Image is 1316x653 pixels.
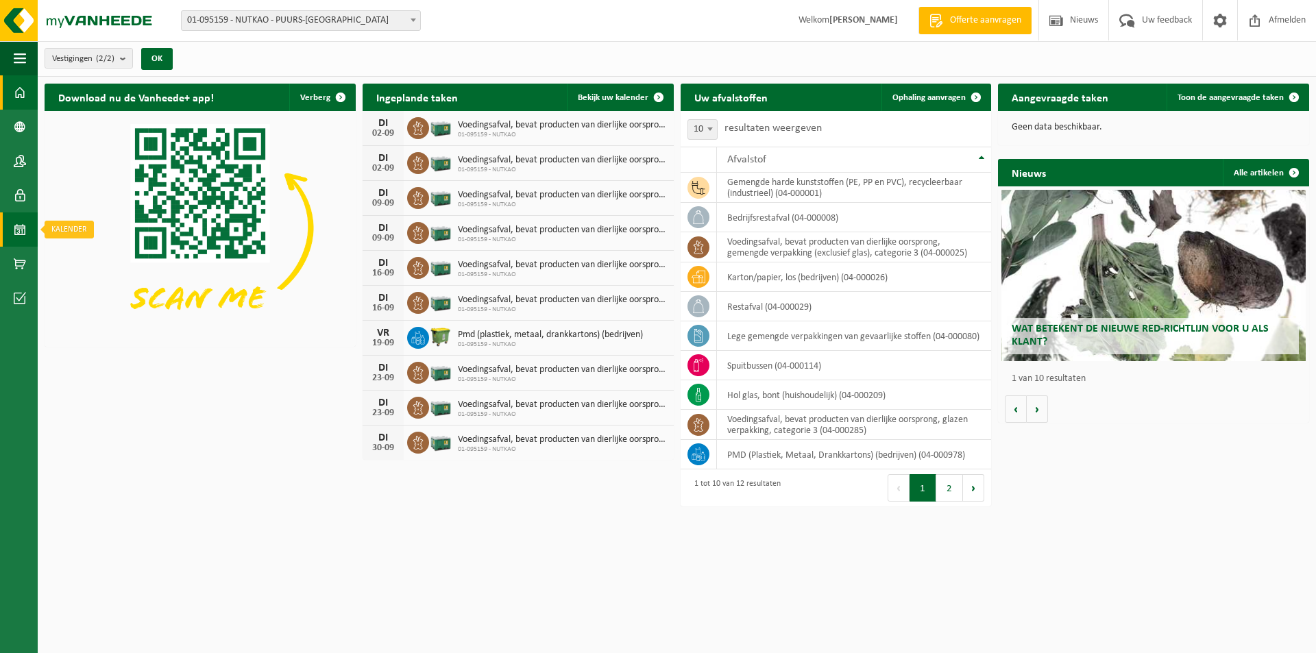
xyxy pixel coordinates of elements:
[687,119,718,140] span: 10
[567,84,672,111] a: Bekijk uw kalender
[458,260,667,271] span: Voedingsafval, bevat producten van dierlijke oorsprong, gemengde verpakking (exc...
[289,84,354,111] button: Verberg
[1027,395,1048,423] button: Volgende
[369,164,397,173] div: 02-09
[717,351,992,380] td: spuitbussen (04-000114)
[369,373,397,383] div: 23-09
[458,225,667,236] span: Voedingsafval, bevat producten van dierlijke oorsprong, glazen verpakking, categ...
[717,380,992,410] td: hol glas, bont (huishoudelijk) (04-000209)
[724,123,822,134] label: resultaten weergeven
[998,84,1122,110] h2: Aangevraagde taken
[458,306,667,314] span: 01-095159 - NUTKAO
[363,84,472,110] h2: Ingeplande taken
[429,360,452,383] img: PB-LB-0680-HPE-GN-01
[369,153,397,164] div: DI
[458,201,667,209] span: 01-095159 - NUTKAO
[1005,395,1027,423] button: Vorige
[369,223,397,234] div: DI
[369,199,397,208] div: 09-09
[369,338,397,348] div: 19-09
[429,395,452,418] img: PB-LB-0680-HPE-GN-01
[369,118,397,129] div: DI
[429,220,452,243] img: PB-LB-0680-HPE-GN-01
[458,131,667,139] span: 01-095159 - NUTKAO
[936,474,963,502] button: 2
[717,262,992,292] td: karton/papier, los (bedrijven) (04-000026)
[458,271,667,279] span: 01-095159 - NUTKAO
[52,49,114,69] span: Vestigingen
[369,234,397,243] div: 09-09
[458,445,667,454] span: 01-095159 - NUTKAO
[369,408,397,418] div: 23-09
[429,185,452,208] img: PB-LB-0680-HPE-GN-01
[300,93,330,102] span: Verberg
[369,293,397,304] div: DI
[458,295,667,306] span: Voedingsafval, bevat producten van dierlijke oorsprong, glazen verpakking, categ...
[717,173,992,203] td: gemengde harde kunststoffen (PE, PP en PVC), recycleerbaar (industrieel) (04-000001)
[182,11,420,30] span: 01-095159 - NUTKAO - PUURS-SINT-AMANDS
[727,154,766,165] span: Afvalstof
[717,203,992,232] td: bedrijfsrestafval (04-000008)
[429,325,452,348] img: WB-1100-HPE-GN-50
[1012,374,1302,384] p: 1 van 10 resultaten
[96,54,114,63] count: (2/2)
[429,290,452,313] img: PB-LB-0680-HPE-GN-01
[963,474,984,502] button: Next
[717,410,992,440] td: voedingsafval, bevat producten van dierlijke oorsprong, glazen verpakking, categorie 3 (04-000285)
[458,330,643,341] span: Pmd (plastiek, metaal, drankkartons) (bedrijven)
[458,155,667,166] span: Voedingsafval, bevat producten van dierlijke oorsprong, glazen verpakking, categ...
[688,120,717,139] span: 10
[458,166,667,174] span: 01-095159 - NUTKAO
[888,474,910,502] button: Previous
[429,430,452,453] img: PB-LB-0680-HPE-GN-01
[918,7,1032,34] a: Offerte aanvragen
[717,232,992,262] td: voedingsafval, bevat producten van dierlijke oorsprong, gemengde verpakking (exclusief glas), cat...
[458,120,667,131] span: Voedingsafval, bevat producten van dierlijke oorsprong, gemengde verpakking (exc...
[458,365,667,375] span: Voedingsafval, bevat producten van dierlijke oorsprong, gemengde verpakking (exc...
[45,84,228,110] h2: Download nu de Vanheede+ app!
[881,84,990,111] a: Ophaling aanvragen
[717,292,992,321] td: restafval (04-000029)
[717,440,992,469] td: PMD (Plastiek, Metaal, Drankkartons) (bedrijven) (04-000978)
[717,321,992,351] td: lege gemengde verpakkingen van gevaarlijke stoffen (04-000080)
[1178,93,1284,102] span: Toon de aangevraagde taken
[687,473,781,503] div: 1 tot 10 van 12 resultaten
[369,129,397,138] div: 02-09
[369,432,397,443] div: DI
[998,159,1060,186] h2: Nieuws
[910,474,936,502] button: 1
[369,188,397,199] div: DI
[369,304,397,313] div: 16-09
[458,399,667,410] span: Voedingsafval, bevat producten van dierlijke oorsprong, glazen verpakking, categ...
[1012,123,1295,132] p: Geen data beschikbaar.
[1223,159,1308,186] a: Alle artikelen
[458,375,667,384] span: 01-095159 - NUTKAO
[1001,190,1306,361] a: Wat betekent de nieuwe RED-richtlijn voor u als klant?
[429,255,452,278] img: PB-LB-0680-HPE-GN-01
[458,236,667,244] span: 01-095159 - NUTKAO
[369,443,397,453] div: 30-09
[45,48,133,69] button: Vestigingen(2/2)
[1167,84,1308,111] a: Toon de aangevraagde taken
[1012,323,1269,347] span: Wat betekent de nieuwe RED-richtlijn voor u als klant?
[45,111,356,344] img: Download de VHEPlus App
[369,269,397,278] div: 16-09
[947,14,1025,27] span: Offerte aanvragen
[369,362,397,373] div: DI
[141,48,173,70] button: OK
[578,93,648,102] span: Bekijk uw kalender
[458,410,667,419] span: 01-095159 - NUTKAO
[429,150,452,173] img: PB-LB-0680-HPE-GN-01
[458,190,667,201] span: Voedingsafval, bevat producten van dierlijke oorsprong, gemengde verpakking (exc...
[369,328,397,338] div: VR
[892,93,966,102] span: Ophaling aanvragen
[681,84,781,110] h2: Uw afvalstoffen
[369,397,397,408] div: DI
[829,15,898,25] strong: [PERSON_NAME]
[369,258,397,269] div: DI
[429,115,452,138] img: PB-LB-0680-HPE-GN-01
[181,10,421,31] span: 01-095159 - NUTKAO - PUURS-SINT-AMANDS
[458,341,643,349] span: 01-095159 - NUTKAO
[458,434,667,445] span: Voedingsafval, bevat producten van dierlijke oorsprong, gemengde verpakking (exc...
